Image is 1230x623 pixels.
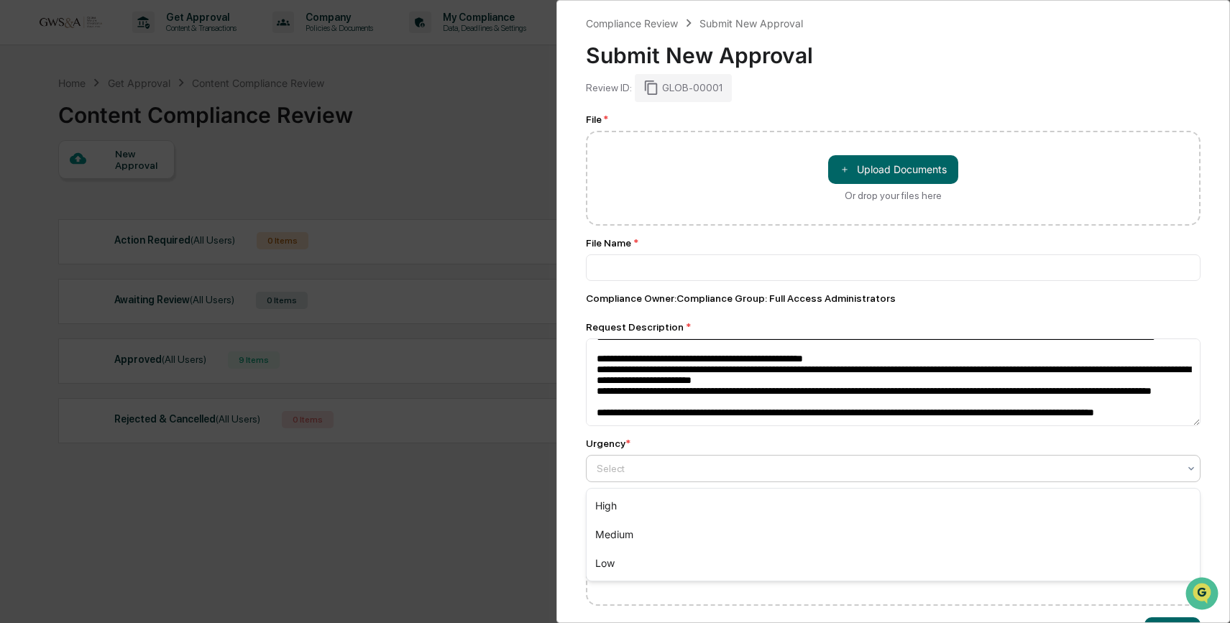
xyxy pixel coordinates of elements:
img: 1746055101610-c473b297-6a78-478c-a979-82029cc54cd1 [14,110,40,136]
div: Review ID: [586,82,632,93]
div: High [587,492,1201,520]
a: 🖐️Preclearance [9,175,98,201]
div: Medium [587,520,1201,549]
button: Start new chat [244,114,262,131]
span: Pylon [143,244,174,254]
div: Submit New Approval [586,31,1201,68]
span: Data Lookup [29,208,91,223]
span: Attestations [119,181,178,195]
a: 🗄️Attestations [98,175,184,201]
div: Compliance Owner : Compliance Group: Full Access Administrators [586,292,1201,304]
div: Or drop your files here [845,190,942,201]
a: 🔎Data Lookup [9,203,96,229]
div: Start new chat [49,110,236,124]
button: Or drop your files here [828,155,958,184]
div: Submit New Approval [699,17,803,29]
div: Urgency [586,438,630,449]
div: 🗄️ [104,183,116,194]
a: Powered byPylon [101,243,174,254]
div: Request Description [586,321,1201,333]
div: Low [587,549,1201,578]
div: File [586,114,1201,125]
div: Compliance Review [586,17,678,29]
div: We're available if you need us! [49,124,182,136]
span: ＋ [840,162,850,176]
p: How can we help? [14,30,262,53]
div: 🔎 [14,210,26,221]
iframe: Open customer support [1184,576,1223,614]
div: GLOB-00001 [635,74,732,101]
span: Preclearance [29,181,93,195]
div: 🖐️ [14,183,26,194]
div: File Name [586,237,1201,249]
